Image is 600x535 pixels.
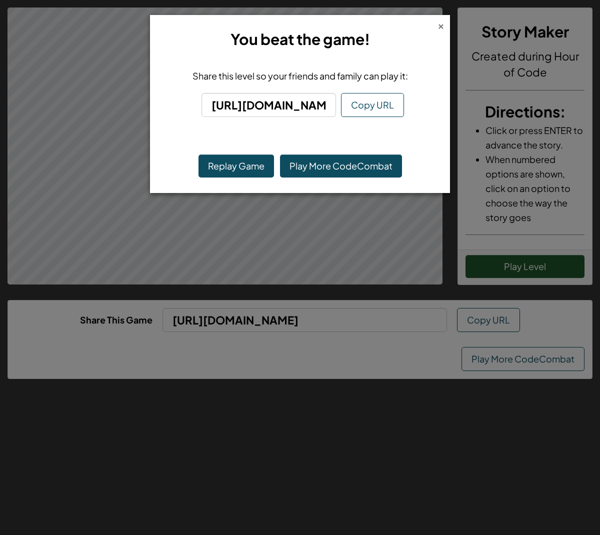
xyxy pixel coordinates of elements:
div: Share this level so your friends and family can play it: [165,68,434,83]
span: Copy URL [351,99,394,110]
a: Play More CodeCombat [280,154,402,177]
div: × [437,19,444,30]
h3: You beat the game! [163,28,437,50]
button: Copy URL [341,93,404,117]
button: Replay Game [198,154,274,177]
